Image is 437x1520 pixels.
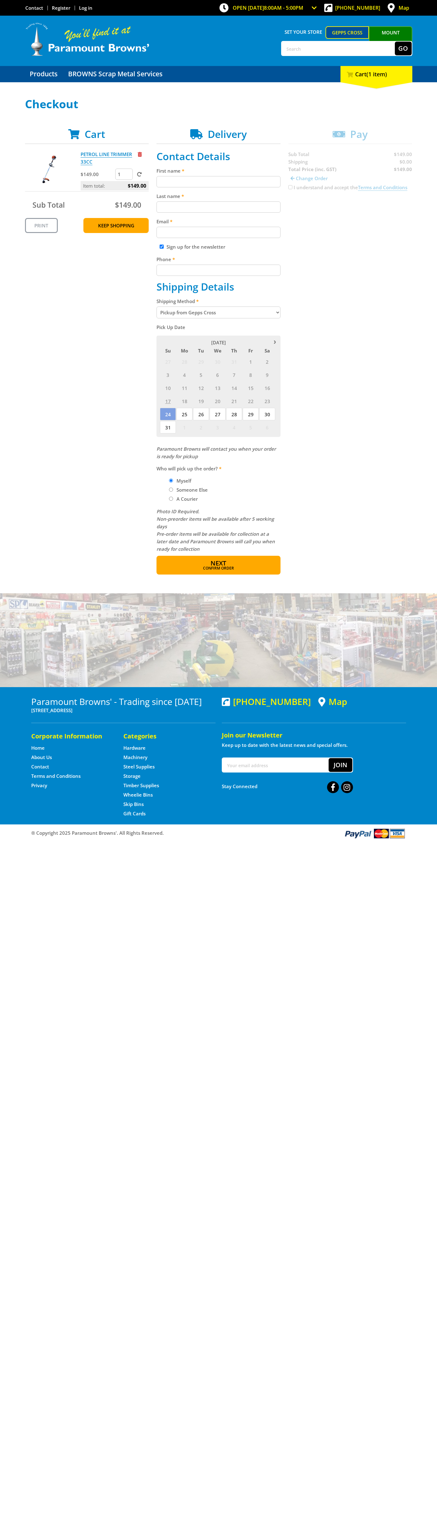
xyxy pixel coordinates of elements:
[233,4,303,11] span: OPEN [DATE]
[174,475,193,486] label: Myself
[156,281,281,293] h2: Shipping Details
[166,244,225,250] label: Sign up for the newsletter
[226,368,242,381] span: 7
[81,181,149,190] p: Item total:
[281,26,326,38] span: Set your store
[264,4,303,11] span: 8:00am - 5:00pm
[210,395,226,407] span: 20
[222,731,406,740] h5: Join our Newsletter
[222,741,406,749] p: Keep up to date with the latest news and special offers.
[115,200,141,210] span: $149.00
[243,395,259,407] span: 22
[160,421,176,433] span: 31
[259,368,275,381] span: 9
[211,339,226,346] span: [DATE]
[31,732,111,741] h5: Corporate Information
[123,782,159,789] a: Go to the Timber Supplies page
[344,828,406,839] img: PayPal, Mastercard, Visa accepted
[340,66,412,82] div: Cart
[128,181,146,190] span: $149.00
[31,773,81,779] a: Go to the Terms and Conditions page
[174,484,210,495] label: Someone Else
[79,5,92,11] a: Log in
[85,127,105,141] span: Cart
[318,697,347,707] a: View a map of Gepps Cross location
[156,167,281,175] label: First name
[123,732,203,741] h5: Categories
[259,382,275,394] span: 16
[160,395,176,407] span: 17
[259,347,275,355] span: Sa
[156,227,281,238] input: Please enter your email address.
[259,395,275,407] span: 23
[259,421,275,433] span: 6
[160,347,176,355] span: Su
[243,368,259,381] span: 8
[138,151,142,157] a: Remove from cart
[31,782,47,789] a: Go to the Privacy page
[193,355,209,368] span: 29
[176,382,192,394] span: 11
[156,556,281,575] button: Next Confirm order
[123,763,155,770] a: Go to the Steel Supplies page
[156,307,281,318] select: Please select a shipping method.
[123,792,153,798] a: Go to the Wheelie Bins page
[25,218,58,233] a: Print
[170,566,267,570] span: Confirm order
[193,408,209,420] span: 26
[210,382,226,394] span: 13
[25,22,150,57] img: Paramount Browns'
[83,218,149,233] a: Keep Shopping
[210,368,226,381] span: 6
[193,421,209,433] span: 2
[243,347,259,355] span: Fr
[25,98,412,110] h1: Checkout
[31,745,45,751] a: Go to the Home page
[31,707,216,714] p: [STREET_ADDRESS]
[243,408,259,420] span: 29
[226,395,242,407] span: 21
[208,127,247,141] span: Delivery
[176,355,192,368] span: 28
[160,382,176,394] span: 10
[210,408,226,420] span: 27
[156,465,281,472] label: Who will pick up the order?
[123,754,147,761] a: Go to the Machinery page
[169,479,173,483] input: Please select who will pick up the order.
[222,779,353,794] div: Stay Connected
[211,559,226,567] span: Next
[32,200,65,210] span: Sub Total
[222,758,329,772] input: Your email address
[63,66,167,82] a: Go to the BROWNS Scrap Metal Services page
[81,151,132,165] a: PETROL LINE TRIMMER 33CC
[156,176,281,187] input: Please enter your first name.
[174,494,200,504] label: A Courier
[156,265,281,276] input: Please enter your telephone number.
[156,508,275,552] em: Photo ID Required. Non-preorder items will be available after 5 working days Pre-order items will...
[123,810,146,817] a: Go to the Gift Cards page
[226,347,242,355] span: Th
[243,382,259,394] span: 15
[156,150,281,162] h2: Contact Details
[123,801,144,808] a: Go to the Skip Bins page
[222,697,311,707] div: [PHONE_NUMBER]
[329,758,352,772] button: Join
[25,5,43,11] a: Go to the Contact page
[193,368,209,381] span: 5
[156,256,281,263] label: Phone
[31,697,216,707] h3: Paramount Browns' - Trading since [DATE]
[176,395,192,407] span: 18
[226,382,242,394] span: 14
[156,192,281,200] label: Last name
[226,408,242,420] span: 28
[156,201,281,213] input: Please enter your last name.
[395,42,412,55] button: Go
[259,355,275,368] span: 2
[169,497,173,501] input: Please select who will pick up the order.
[369,26,412,50] a: Mount [PERSON_NAME]
[259,408,275,420] span: 30
[160,408,176,420] span: 24
[226,355,242,368] span: 31
[31,150,68,188] img: PETROL LINE TRIMMER 33CC
[156,218,281,225] label: Email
